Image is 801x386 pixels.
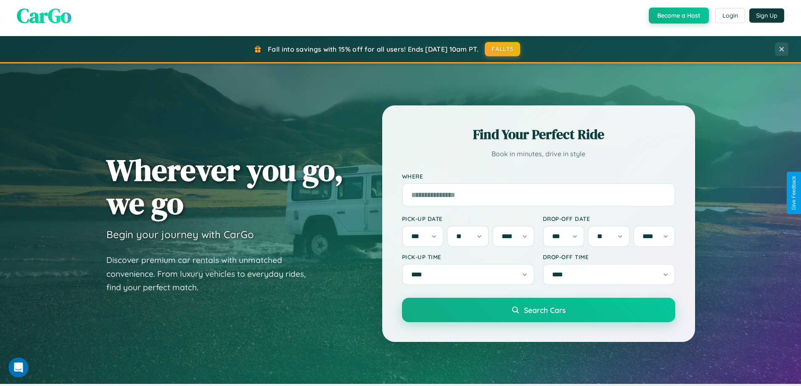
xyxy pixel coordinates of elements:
label: Where [402,173,675,180]
label: Drop-off Date [543,215,675,222]
span: CarGo [17,2,71,29]
button: Search Cars [402,298,675,322]
h3: Begin your journey with CarGo [106,228,254,241]
h2: Find Your Perfect Ride [402,125,675,144]
button: Become a Host [649,8,709,24]
span: Search Cars [524,305,566,315]
label: Pick-up Time [402,253,534,260]
button: Login [715,8,745,23]
h1: Wherever you go, we go [106,153,344,220]
p: Discover premium car rentals with unmatched convenience. From luxury vehicles to everyday rides, ... [106,253,317,294]
p: Book in minutes, drive in style [402,148,675,160]
div: Give Feedback [791,176,797,210]
label: Drop-off Time [543,253,675,260]
button: Sign Up [749,8,784,23]
label: Pick-up Date [402,215,534,222]
span: Fall into savings with 15% off for all users! Ends [DATE] 10am PT. [268,45,478,53]
button: FALL15 [485,42,520,56]
iframe: Intercom live chat [8,357,29,378]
